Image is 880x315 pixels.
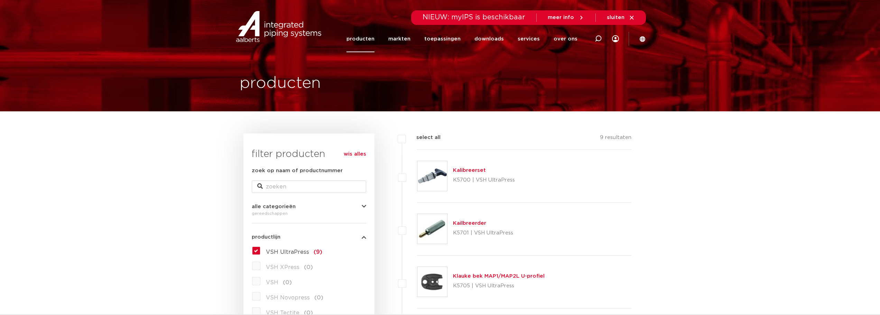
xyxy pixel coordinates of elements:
span: (0) [304,265,313,270]
span: (0) [314,295,323,300]
p: K5701 | VSH UltraPress [453,228,513,239]
span: productlijn [252,234,280,240]
button: productlijn [252,234,366,240]
a: producten [346,26,374,52]
a: downloads [474,26,504,52]
img: Thumbnail for Kalibreerset [417,161,447,191]
a: services [518,26,540,52]
label: zoek op naam of productnummer [252,167,343,175]
span: (9) [314,249,322,255]
a: sluiten [607,15,635,21]
span: alle categorieën [252,204,296,209]
span: NIEUW: myIPS is beschikbaar [423,14,525,21]
p: K5705 | VSH UltraPress [453,280,545,291]
a: markten [388,26,410,52]
a: toepassingen [424,26,461,52]
h1: producten [240,72,321,94]
a: wis alles [344,150,366,158]
span: VSH XPress [266,265,299,270]
input: zoeken [252,180,366,193]
a: Kailbreerder [453,221,486,226]
span: VSH [266,280,278,285]
label: select all [406,133,441,142]
span: meer info [548,15,574,20]
span: VSH Novopress [266,295,310,300]
h3: filter producten [252,147,366,161]
a: Klauke bek MAP1/MAP2L U-profiel [453,274,545,279]
img: Thumbnail for Kailbreerder [417,214,447,244]
button: alle categorieën [252,204,366,209]
span: (0) [283,280,292,285]
a: Kalibreerset [453,168,486,173]
img: Thumbnail for Klauke bek MAP1/MAP2L U-profiel [417,267,447,297]
p: 9 resultaten [600,133,631,144]
div: gereedschappen [252,209,366,217]
a: meer info [548,15,584,21]
span: sluiten [607,15,624,20]
span: VSH UltraPress [266,249,309,255]
a: over ons [554,26,577,52]
nav: Menu [346,26,577,52]
p: K5700 | VSH UltraPress [453,175,515,186]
